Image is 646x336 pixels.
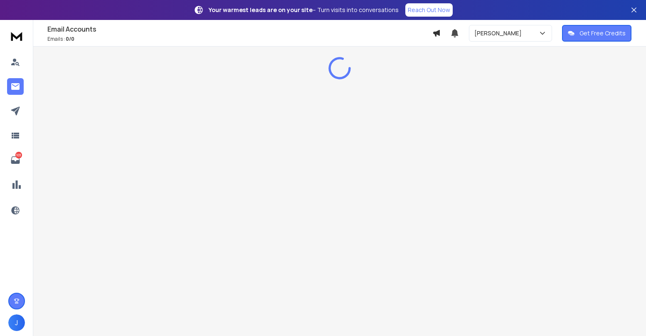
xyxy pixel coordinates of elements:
button: Get Free Credits [562,25,631,42]
p: Get Free Credits [579,29,626,37]
span: 0 / 0 [66,35,74,42]
p: Reach Out Now [408,6,450,14]
a: Reach Out Now [405,3,453,17]
p: Emails : [47,36,432,42]
h1: Email Accounts [47,24,432,34]
button: J [8,314,25,331]
p: – Turn visits into conversations [209,6,399,14]
img: logo [8,28,25,44]
strong: Your warmest leads are on your site [209,6,313,14]
p: 103 [15,152,22,158]
a: 103 [7,152,24,168]
p: [PERSON_NAME] [474,29,525,37]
